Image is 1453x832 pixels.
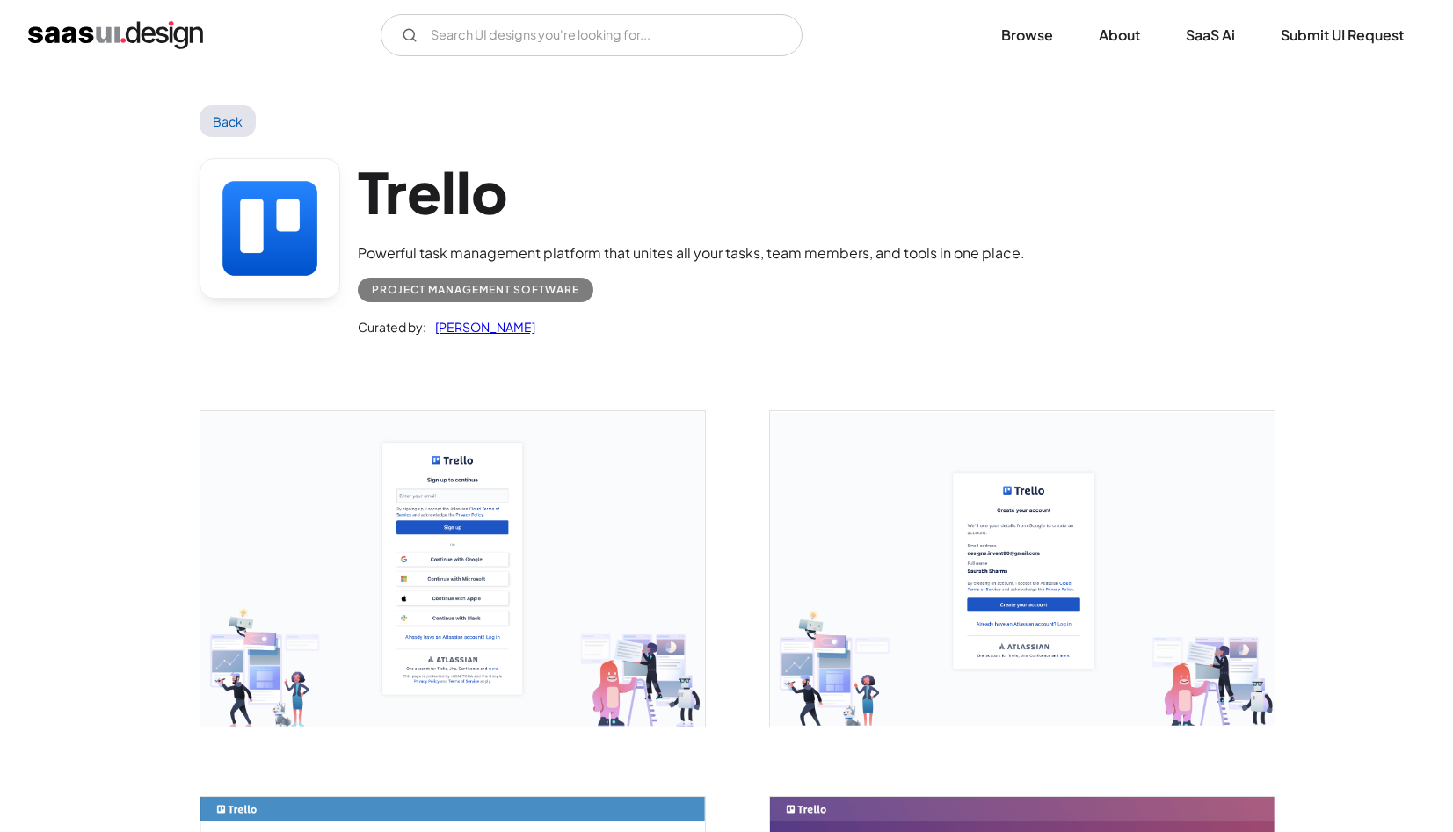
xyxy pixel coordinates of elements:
[1078,16,1161,54] a: About
[372,279,579,300] div: Project Management Software
[200,411,705,727] a: open lightbox
[770,411,1275,727] a: open lightbox
[358,242,1025,264] div: Powerful task management platform that unites all your tasks, team members, and tools in one place.
[200,105,257,137] a: Back
[358,158,1025,226] h1: Trello
[358,316,426,337] div: Curated by:
[381,14,803,56] input: Search UI designs you're looking for...
[381,14,803,56] form: Email Form
[1165,16,1256,54] a: SaaS Ai
[200,411,705,727] img: 64116de9c79370055f888f95_Trello%20Signup%20Screen.png
[980,16,1074,54] a: Browse
[28,21,203,49] a: home
[1260,16,1425,54] a: Submit UI Request
[426,316,535,337] a: [PERSON_NAME]
[770,411,1275,727] img: 64116e03364ff41e33f563e5_Trello%20Create%20Account%20Screen.png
